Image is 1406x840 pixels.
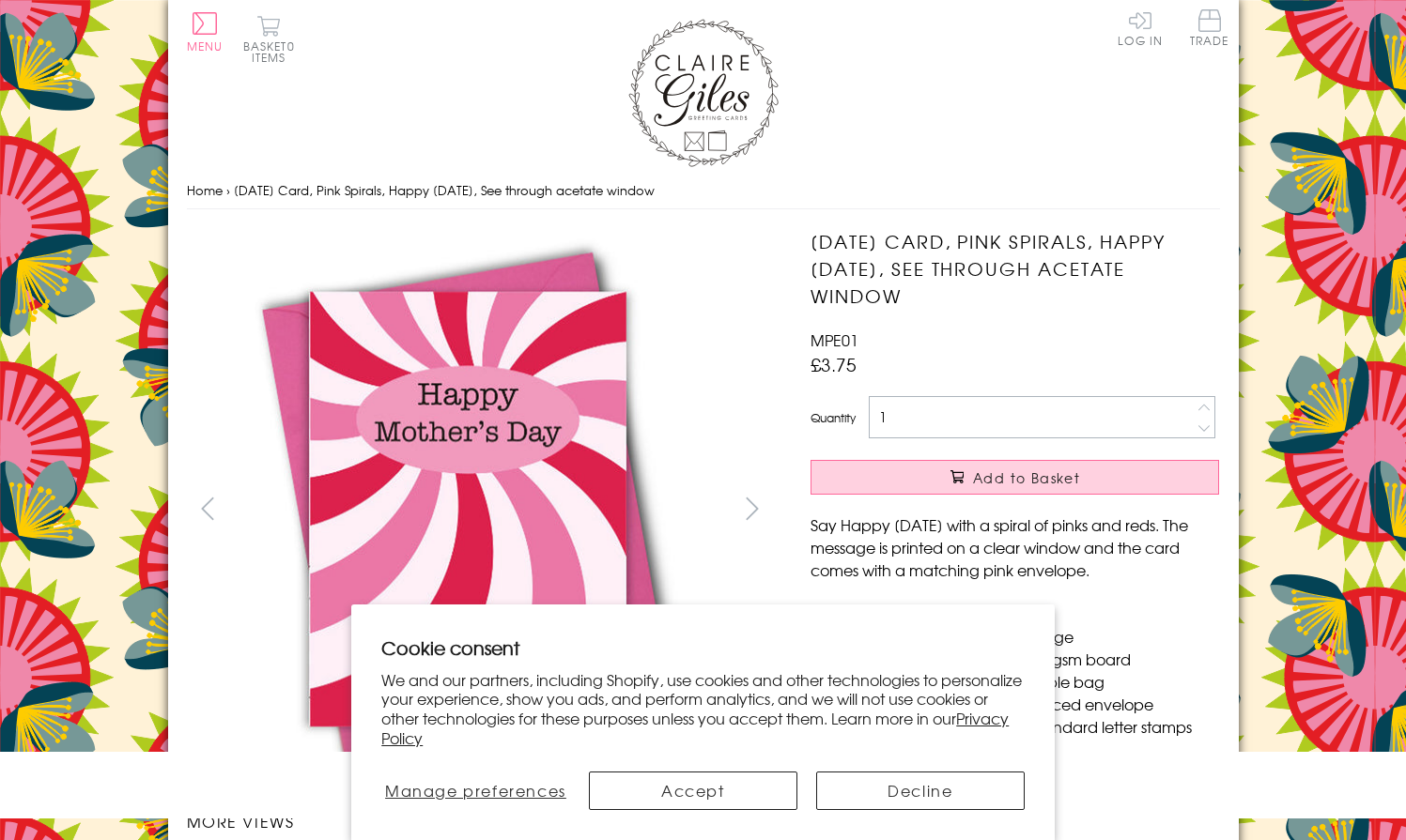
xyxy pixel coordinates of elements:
[187,810,774,832] h3: More views
[829,603,1219,625] li: Dimensions: 160mm x 120mm
[243,15,295,63] button: Basket0 items
[187,172,1220,210] nav: breadcrumbs
[811,228,1219,309] h1: [DATE] Card, Pink Spirals, Happy [DATE], See through acetate window
[381,771,569,810] button: Manage preferences
[1118,9,1163,46] a: Log In
[816,771,1025,810] button: Decline
[187,487,229,529] button: prev
[773,228,1336,791] img: Mother's Day Card, Pink Spirals, Happy Mother's Day, See through acetate window
[186,228,749,791] img: Mother's Day Card, Pink Spirals, Happy Mother's Day, See through acetate window
[187,12,224,52] button: Menu
[731,487,773,529] button: next
[628,19,779,167] img: Claire Giles Greetings Cards
[811,409,856,426] label: Quantity
[1190,9,1229,50] a: Trade
[589,771,797,810] button: Accept
[811,351,857,377] span: £3.75
[973,468,1080,487] span: Add to Basket
[234,181,655,199] span: [DATE] Card, Pink Spirals, Happy [DATE], See through acetate window
[187,38,224,54] span: Menu
[811,328,858,351] span: MPE01
[811,460,1219,495] button: Add to Basket
[385,779,566,802] span: Manage preferences
[226,181,230,199] span: ›
[187,181,223,199] a: Home
[381,670,1025,748] p: We and our partners, including Shopify, use cookies and other technologies to personalize your ex...
[252,38,295,66] span: 0 items
[811,513,1219,581] p: Say Happy [DATE] with a spiral of pinks and reds. The message is printed on a clear window and th...
[381,634,1025,661] h2: Cookie consent
[1190,9,1229,46] span: Trade
[381,707,1009,749] a: Privacy Policy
